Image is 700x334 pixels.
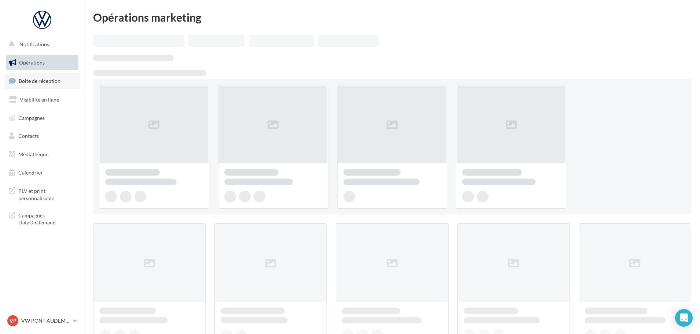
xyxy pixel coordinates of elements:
[19,78,60,84] span: Boîte de réception
[4,165,80,180] a: Calendrier
[18,151,48,157] span: Médiathèque
[4,128,80,144] a: Contacts
[18,210,75,226] span: Campagnes DataOnDemand
[4,110,80,126] a: Campagnes
[18,169,43,176] span: Calendrier
[18,133,39,139] span: Contacts
[675,309,693,327] div: Open Intercom Messenger
[21,317,70,324] p: VW PONT AUDEMER
[19,59,45,66] span: Opérations
[19,41,49,47] span: Notifications
[20,96,59,103] span: Visibilité en ligne
[4,147,80,162] a: Médiathèque
[4,73,80,89] a: Boîte de réception
[6,314,78,328] a: VP VW PONT AUDEMER
[4,37,77,52] button: Notifications
[10,317,16,324] span: VP
[18,186,75,202] span: PLV et print personnalisable
[4,92,80,107] a: Visibilité en ligne
[4,183,80,205] a: PLV et print personnalisable
[93,12,691,23] div: Opérations marketing
[18,114,45,121] span: Campagnes
[4,55,80,70] a: Opérations
[4,208,80,229] a: Campagnes DataOnDemand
